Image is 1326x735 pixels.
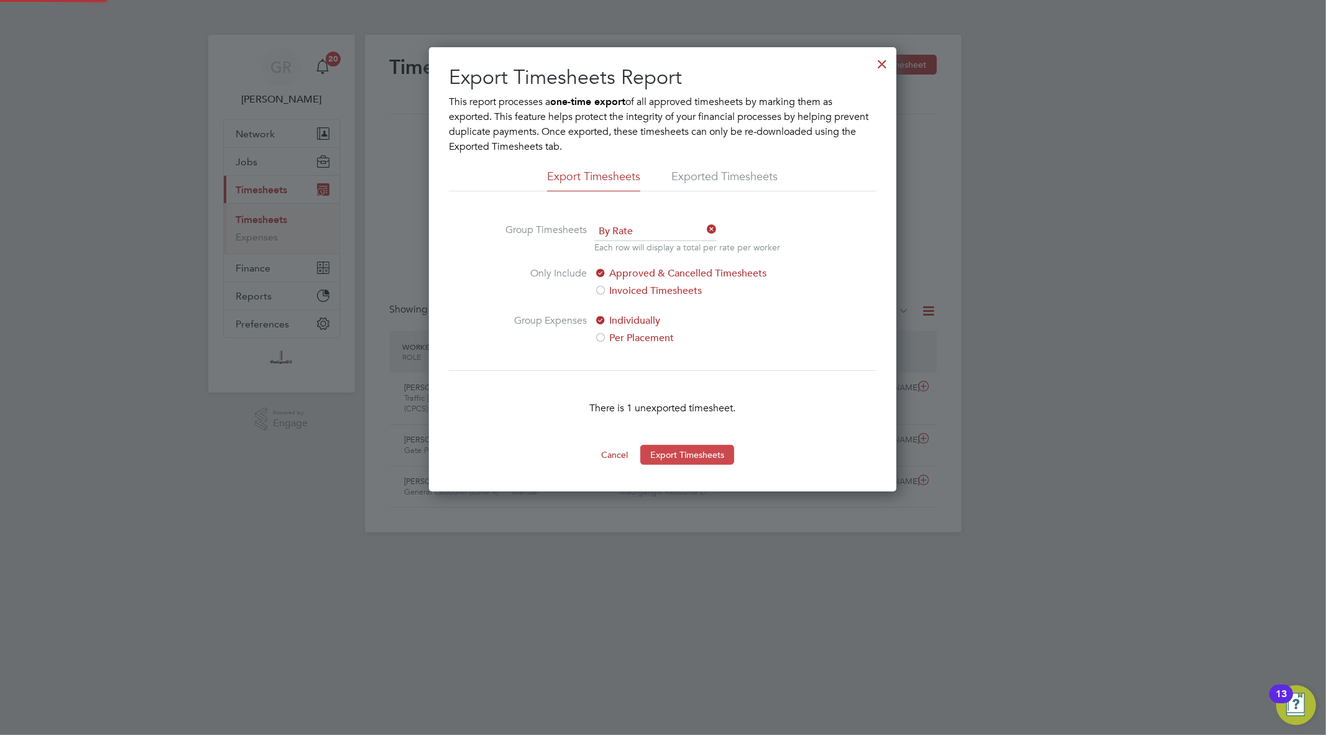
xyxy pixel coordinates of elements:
li: Export Timesheets [547,169,640,191]
label: Invoiced Timesheets [594,283,803,298]
button: Open Resource Center, 13 new notifications [1276,685,1316,725]
p: This report processes a of all approved timesheets by marking them as exported. This feature help... [449,94,877,154]
label: Approved & Cancelled Timesheets [594,266,803,281]
label: Group Timesheets [494,222,587,251]
label: Individually [594,313,803,328]
h2: Export Timesheets Report [449,65,877,91]
div: 13 [1276,694,1287,710]
label: Per Placement [594,331,803,345]
p: There is 1 unexported timesheet. [449,401,877,416]
span: By Rate [594,222,717,241]
label: Only Include [494,266,587,298]
li: Exported Timesheets [671,169,778,191]
button: Cancel [591,445,638,465]
b: one-time export [550,96,625,107]
label: Group Expenses [494,313,587,345]
button: Export Timesheets [640,445,734,465]
p: Each row will display a total per rate per worker [594,241,780,253]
